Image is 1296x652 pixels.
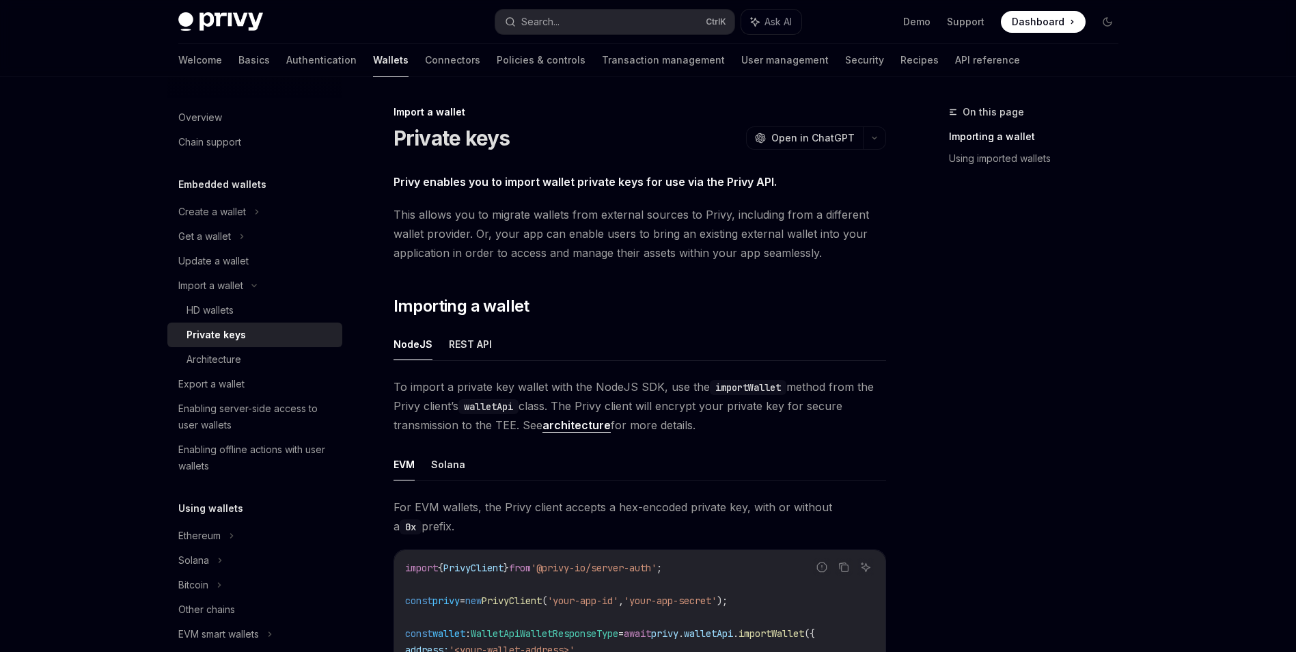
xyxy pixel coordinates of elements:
[438,562,443,574] span: {
[394,126,510,150] h1: Private keys
[458,399,519,414] code: walletApi
[178,109,222,126] div: Overview
[497,44,585,77] a: Policies & controls
[432,627,465,640] span: wallet
[602,44,725,77] a: Transaction management
[167,105,342,130] a: Overview
[1001,11,1086,33] a: Dashboard
[835,558,853,576] button: Copy the contents from the code block
[542,418,611,433] a: architecture
[167,298,342,323] a: HD wallets
[187,302,234,318] div: HD wallets
[187,351,241,368] div: Architecture
[531,562,657,574] span: '@privy-io/server-auth'
[771,131,855,145] span: Open in ChatGPT
[741,10,801,34] button: Ask AI
[963,104,1024,120] span: On this page
[542,595,547,607] span: (
[471,627,618,640] span: WalletApiWalletResponseType
[178,442,334,474] div: Enabling offline actions with user wallets
[955,44,1020,77] a: API reference
[547,595,618,607] span: 'your-app-id'
[465,627,471,640] span: :
[394,105,886,119] div: Import a wallet
[405,627,432,640] span: const
[431,448,465,480] button: Solana
[739,627,804,640] span: importWallet
[178,601,235,618] div: Other chains
[178,12,263,31] img: dark logo
[857,558,874,576] button: Ask AI
[238,44,270,77] a: Basics
[521,14,560,30] div: Search...
[167,347,342,372] a: Architecture
[425,44,480,77] a: Connectors
[178,528,221,544] div: Ethereum
[432,595,460,607] span: privy
[509,562,531,574] span: from
[706,16,726,27] span: Ctrl K
[178,376,245,392] div: Export a wallet
[373,44,409,77] a: Wallets
[394,377,886,435] span: To import a private key wallet with the NodeJS SDK, use the method from the Privy client’s class....
[717,595,728,607] span: );
[178,400,334,433] div: Enabling server-side access to user wallets
[187,327,246,343] div: Private keys
[903,15,930,29] a: Demo
[813,558,831,576] button: Report incorrect code
[394,328,432,360] button: NodeJS
[394,205,886,262] span: This allows you to migrate wallets from external sources to Privy, including from a different wal...
[400,519,422,534] code: 0x
[651,627,678,640] span: privy
[465,595,482,607] span: new
[394,498,886,536] span: For EVM wallets, the Privy client accepts a hex-encoded private key, with or without a prefix.
[949,148,1129,169] a: Using imported wallets
[624,595,717,607] span: 'your-app-secret'
[178,44,222,77] a: Welcome
[178,277,243,294] div: Import a wallet
[167,323,342,347] a: Private keys
[449,328,492,360] button: REST API
[678,627,684,640] span: .
[504,562,509,574] span: }
[710,380,786,395] code: importWallet
[405,562,438,574] span: import
[949,126,1129,148] a: Importing a wallet
[618,627,624,640] span: =
[178,134,241,150] div: Chain support
[495,10,734,34] button: Search...CtrlK
[394,295,529,317] span: Importing a wallet
[741,44,829,77] a: User management
[178,176,266,193] h5: Embedded wallets
[460,595,465,607] span: =
[167,249,342,273] a: Update a wallet
[178,253,249,269] div: Update a wallet
[1097,11,1118,33] button: Toggle dark mode
[178,204,246,220] div: Create a wallet
[167,130,342,154] a: Chain support
[167,396,342,437] a: Enabling server-side access to user wallets
[167,437,342,478] a: Enabling offline actions with user wallets
[947,15,984,29] a: Support
[845,44,884,77] a: Security
[684,627,733,640] span: walletApi
[804,627,815,640] span: ({
[286,44,357,77] a: Authentication
[624,627,651,640] span: await
[900,44,939,77] a: Recipes
[178,577,208,593] div: Bitcoin
[394,448,415,480] button: EVM
[405,595,432,607] span: const
[178,552,209,569] div: Solana
[1012,15,1064,29] span: Dashboard
[482,595,542,607] span: PrivyClient
[764,15,792,29] span: Ask AI
[178,228,231,245] div: Get a wallet
[443,562,504,574] span: PrivyClient
[178,500,243,517] h5: Using wallets
[618,595,624,607] span: ,
[178,626,259,642] div: EVM smart wallets
[733,627,739,640] span: .
[657,562,662,574] span: ;
[746,126,863,150] button: Open in ChatGPT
